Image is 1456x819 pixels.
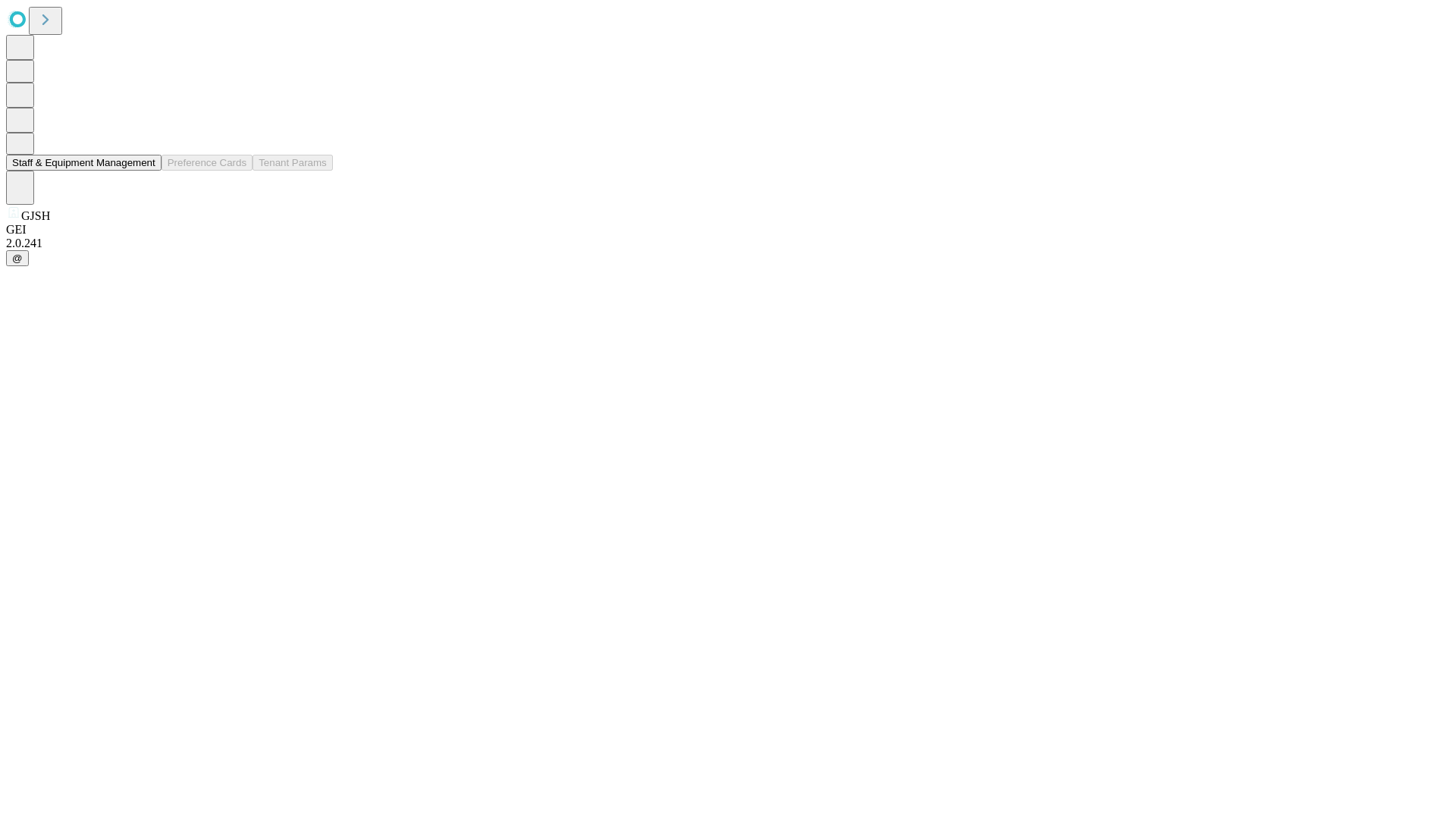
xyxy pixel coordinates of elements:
[6,155,162,171] button: Staff & Equipment Management
[21,209,50,222] span: GJSH
[6,237,1450,250] div: 2.0.241
[253,155,333,171] button: Tenant Params
[6,250,29,266] button: @
[12,253,23,264] span: @
[6,223,1450,237] div: GEI
[162,155,253,171] button: Preference Cards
